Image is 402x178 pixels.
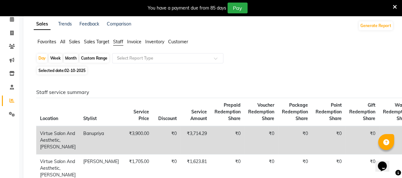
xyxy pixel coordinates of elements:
[133,109,149,121] span: Service Price
[181,126,211,154] td: ₹3,714.29
[123,126,153,154] td: ₹3,900.00
[148,5,226,11] div: You have a payment due from 85 days
[282,102,308,121] span: Package Redemption Share
[65,68,85,73] span: 02-10-2025
[113,39,123,45] span: Staff
[36,126,79,154] td: Virtue Salon And Aesthetic, [PERSON_NAME]
[248,102,274,121] span: Voucher Redemption Share
[168,39,188,45] span: Customer
[69,39,80,45] span: Sales
[228,3,248,13] button: Pay
[37,67,87,75] span: Selected date:
[107,21,131,27] a: Comparison
[79,126,123,154] td: Banupriya
[153,126,181,154] td: ₹0
[79,54,109,63] div: Custom Range
[244,126,278,154] td: ₹0
[345,126,379,154] td: ₹0
[349,102,375,121] span: Gift Redemption Share
[316,102,342,121] span: Point Redemption Share
[359,21,393,30] button: Generate Report
[37,54,47,63] div: Day
[158,116,177,121] span: Discount
[64,54,78,63] div: Month
[127,39,141,45] span: Invoice
[36,89,388,95] h6: Staff service summary
[312,126,345,154] td: ₹0
[83,116,97,121] span: Stylist
[215,102,241,121] span: Prepaid Redemption Share
[58,21,72,27] a: Trends
[211,126,244,154] td: ₹0
[49,54,62,63] div: Week
[84,39,109,45] span: Sales Target
[79,21,99,27] a: Feedback
[145,39,164,45] span: Inventory
[40,116,58,121] span: Location
[37,39,56,45] span: Favorites
[190,109,207,121] span: Service Amount
[34,18,51,30] a: Sales
[60,39,65,45] span: All
[278,126,312,154] td: ₹0
[375,153,396,172] iframe: chat widget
